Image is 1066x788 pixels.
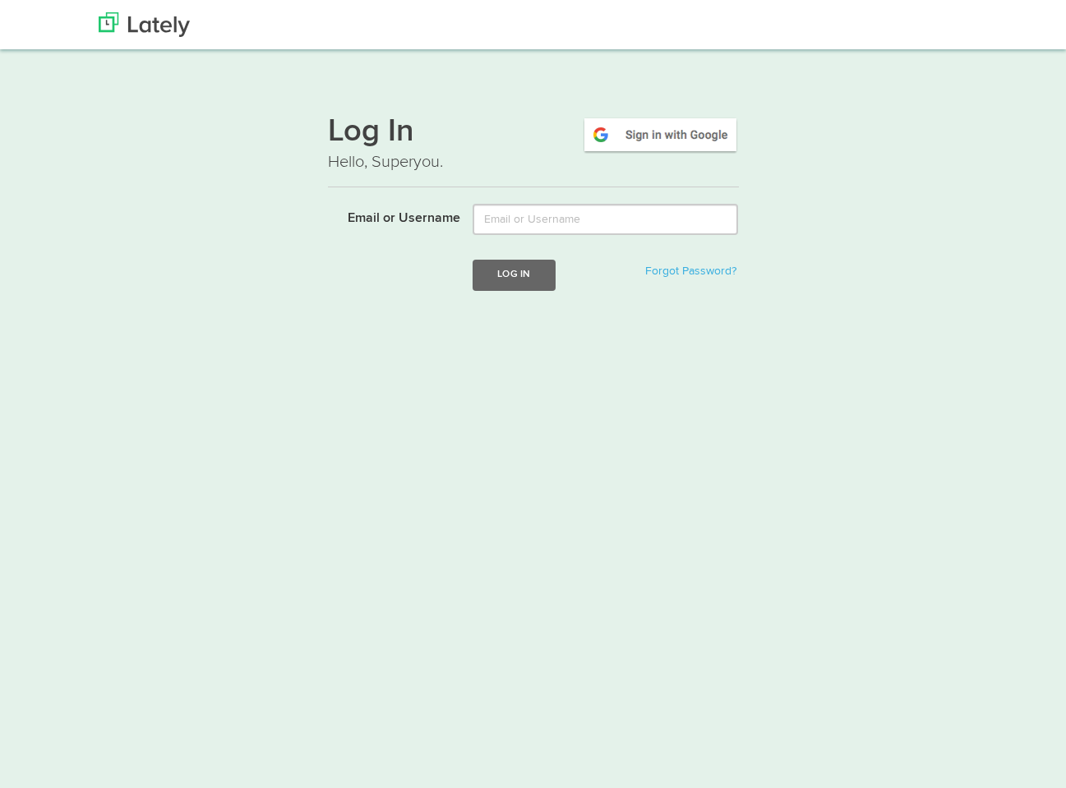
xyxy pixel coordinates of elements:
button: Log In [473,260,555,290]
label: Email or Username [316,204,461,228]
input: Email or Username [473,204,738,235]
a: Forgot Password? [645,265,736,277]
img: google-signin.png [582,116,739,154]
img: Lately [99,12,190,37]
h1: Log In [328,116,739,150]
p: Hello, Superyou. [328,150,739,174]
